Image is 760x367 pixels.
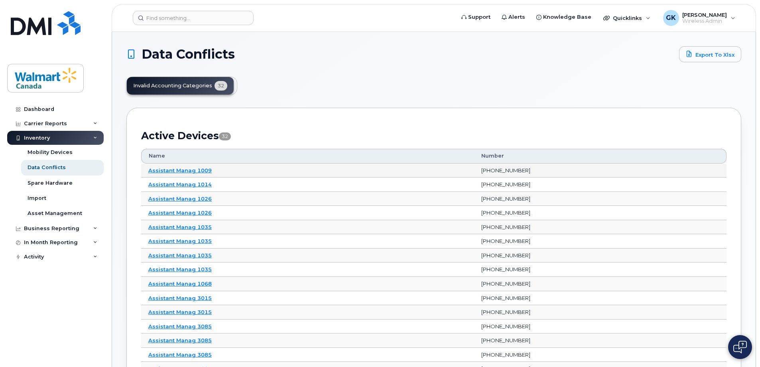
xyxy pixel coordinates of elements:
td: [PHONE_NUMBER] [474,305,727,320]
a: Assistant Manag 1035 [148,238,212,244]
td: [PHONE_NUMBER] [474,291,727,306]
th: Number [474,149,727,163]
a: Assistant Manag 3015 [148,295,212,301]
a: Assistant Manag 1009 [148,167,212,174]
td: [PHONE_NUMBER] [474,192,727,206]
a: Assistant Manag 3085 [148,323,212,330]
td: [PHONE_NUMBER] [474,164,727,178]
td: [PHONE_NUMBER] [474,277,727,291]
a: Assistant Manag 1026 [148,209,212,216]
a: Assistant Manag 1035 [148,266,212,272]
span: Data Conflicts [142,48,235,60]
td: [PHONE_NUMBER] [474,206,727,220]
td: [PHONE_NUMBER] [474,220,727,235]
a: Assistant Manag 3085 [148,351,212,358]
a: Assistant Manag 1014 [148,181,212,187]
td: [PHONE_NUMBER] [474,262,727,277]
a: Assistant Manag 1035 [148,252,212,258]
th: Name [141,149,474,163]
td: [PHONE_NUMBER] [474,320,727,334]
h2: Active Devices [141,130,727,142]
a: Export to Xlsx [679,46,741,62]
a: Assistant Manag 1068 [148,280,212,287]
a: Assistant Manag 1035 [148,224,212,230]
span: 32 [219,132,231,140]
td: [PHONE_NUMBER] [474,348,727,362]
a: Assistant Manag 3015 [148,309,212,315]
td: [PHONE_NUMBER] [474,178,727,192]
td: [PHONE_NUMBER] [474,234,727,249]
a: Assistant Manag 3085 [148,337,212,343]
td: [PHONE_NUMBER] [474,249,727,263]
a: Assistant Manag 1026 [148,195,212,202]
img: Open chat [733,341,747,353]
td: [PHONE_NUMBER] [474,333,727,348]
